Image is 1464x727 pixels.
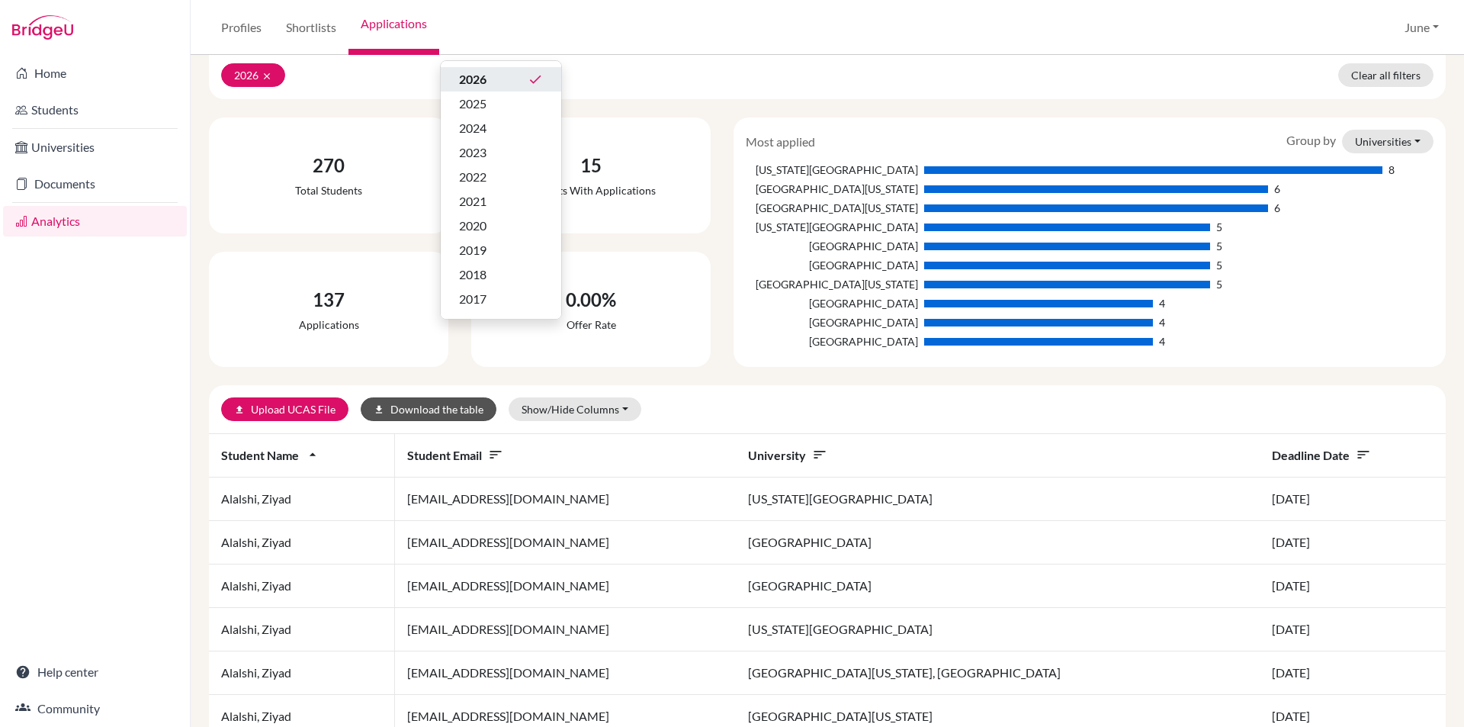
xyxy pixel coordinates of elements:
[441,287,561,311] button: 2017
[1338,63,1433,87] a: Clear all filters
[459,70,486,88] span: 2026
[221,63,285,87] button: 2026clear
[488,447,503,462] i: sort
[1159,333,1165,349] div: 4
[459,192,486,211] span: 2021
[1260,521,1446,565] td: [DATE]
[1260,565,1446,608] td: [DATE]
[441,238,561,262] button: 2019
[441,140,561,165] button: 2023
[736,651,1260,695] td: [GEOGRAPHIC_DATA][US_STATE], [GEOGRAPHIC_DATA]
[1260,651,1446,695] td: [DATE]
[299,286,359,314] div: 137
[528,72,543,87] i: done
[526,182,656,198] div: Students with applications
[1159,295,1165,311] div: 4
[748,448,827,462] span: University
[209,521,395,565] td: Alalshi, Ziyad
[1260,478,1446,521] td: [DATE]
[1216,219,1222,235] div: 5
[746,314,917,330] div: [GEOGRAPHIC_DATA]
[441,311,561,336] button: 2016
[459,119,486,137] span: 2024
[234,404,245,415] i: upload
[566,317,616,333] div: Offer rate
[1342,130,1433,153] button: Universities
[459,241,486,259] span: 2019
[441,214,561,238] button: 2020
[209,608,395,651] td: Alalshi, Ziyad
[12,15,73,40] img: Bridge-U
[361,397,496,421] button: downloadDownload the table
[395,521,736,565] td: [EMAIL_ADDRESS][DOMAIN_NAME]
[736,565,1260,608] td: [GEOGRAPHIC_DATA]
[3,657,187,687] a: Help center
[736,478,1260,521] td: [US_STATE][GEOGRAPHIC_DATA]
[746,333,917,349] div: [GEOGRAPHIC_DATA]
[736,521,1260,565] td: [GEOGRAPHIC_DATA]
[407,448,503,462] span: Student email
[374,404,384,415] i: download
[221,397,348,421] a: uploadUpload UCAS File
[441,262,561,287] button: 2018
[1274,200,1280,216] div: 6
[1274,181,1280,197] div: 6
[1356,447,1371,462] i: sort
[459,217,486,235] span: 2020
[440,60,562,320] div: Grad year
[459,314,486,333] span: 2016
[395,478,736,521] td: [EMAIL_ADDRESS][DOMAIN_NAME]
[3,58,187,88] a: Home
[305,447,320,462] i: arrow_drop_up
[746,238,917,254] div: [GEOGRAPHIC_DATA]
[1275,130,1445,153] div: Group by
[459,168,486,186] span: 2022
[1159,314,1165,330] div: 4
[1260,608,1446,651] td: [DATE]
[221,448,320,462] span: Student name
[441,165,561,189] button: 2022
[746,181,917,197] div: [GEOGRAPHIC_DATA][US_STATE]
[1272,448,1371,462] span: Deadline date
[395,565,736,608] td: [EMAIL_ADDRESS][DOMAIN_NAME]
[459,290,486,308] span: 2017
[1216,238,1222,254] div: 5
[566,286,616,314] div: 0.00%
[746,219,917,235] div: [US_STATE][GEOGRAPHIC_DATA]
[3,169,187,199] a: Documents
[746,276,917,292] div: [GEOGRAPHIC_DATA][US_STATE]
[299,317,359,333] div: Applications
[3,132,187,162] a: Universities
[736,608,1260,651] td: [US_STATE][GEOGRAPHIC_DATA]
[734,133,827,151] div: Most applied
[459,265,486,284] span: 2018
[526,152,656,179] div: 15
[209,565,395,608] td: Alalshi, Ziyad
[395,608,736,651] td: [EMAIL_ADDRESS][DOMAIN_NAME]
[295,152,362,179] div: 270
[441,189,561,214] button: 2021
[3,206,187,236] a: Analytics
[1389,162,1395,178] div: 8
[509,397,641,421] button: Show/Hide Columns
[295,182,362,198] div: Total students
[441,67,561,92] button: 2026done
[1216,257,1222,273] div: 5
[209,651,395,695] td: Alalshi, Ziyad
[459,95,486,113] span: 2025
[3,95,187,125] a: Students
[209,478,395,521] td: Alalshi, Ziyad
[1398,13,1446,42] button: June
[746,162,917,178] div: [US_STATE][GEOGRAPHIC_DATA]
[395,651,736,695] td: [EMAIL_ADDRESS][DOMAIN_NAME]
[441,92,561,116] button: 2025
[459,143,486,162] span: 2023
[262,71,272,82] i: clear
[1216,276,1222,292] div: 5
[441,116,561,140] button: 2024
[812,447,827,462] i: sort
[746,295,917,311] div: [GEOGRAPHIC_DATA]
[3,693,187,724] a: Community
[746,257,917,273] div: [GEOGRAPHIC_DATA]
[746,200,917,216] div: [GEOGRAPHIC_DATA][US_STATE]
